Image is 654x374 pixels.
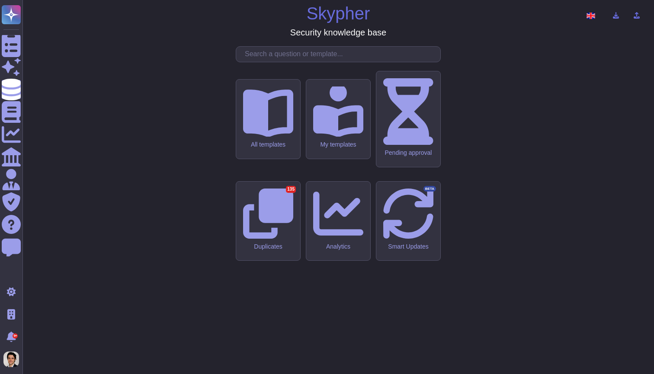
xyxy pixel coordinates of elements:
button: user [2,350,25,369]
div: All templates [243,141,293,148]
div: Smart Updates [383,243,433,250]
div: Analytics [313,243,363,250]
h1: Skypher [307,3,370,24]
div: My templates [313,141,363,148]
div: Pending approval [383,149,433,157]
h3: Security knowledge base [290,27,386,38]
div: 135 [286,186,296,193]
div: Duplicates [243,243,293,250]
img: user [3,352,19,367]
img: en [587,13,595,19]
div: BETA [423,186,436,192]
input: Search a question or template... [240,47,440,62]
div: 9+ [13,333,18,339]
